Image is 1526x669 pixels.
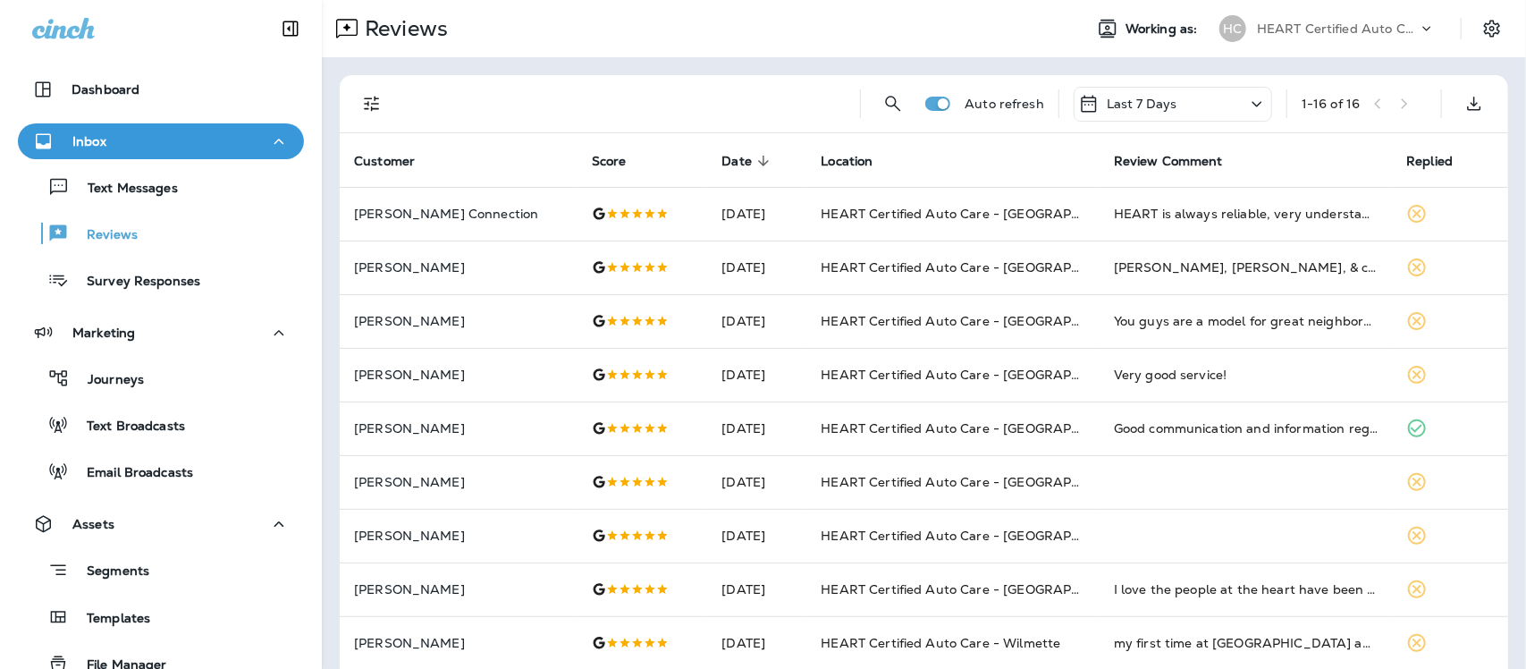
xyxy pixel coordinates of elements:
p: [PERSON_NAME] [354,636,563,650]
div: You guys are a model for great neighborhood auto service! [1114,312,1378,330]
span: HEART Certified Auto Care - Wilmette [821,635,1060,651]
p: Assets [72,517,114,531]
button: Templates [18,598,304,636]
span: HEART Certified Auto Care - [GEOGRAPHIC_DATA] [821,581,1142,597]
div: HC [1219,15,1246,42]
div: my first time at wilmette and I couldn’t be happier. This staff is incredible, knowledgeable, and... [1114,634,1378,652]
button: Reviews [18,215,304,252]
p: Dashboard [72,82,139,97]
span: Working as: [1126,21,1201,37]
p: Inbox [72,134,106,148]
p: [PERSON_NAME] [354,368,563,382]
button: Text Messages [18,168,304,206]
div: HEART is always reliable, very understanding and responsible. Hard to find that in this kind of b... [1114,205,1378,223]
div: 1 - 16 of 16 [1302,97,1360,111]
p: Marketing [72,326,135,340]
span: Customer [354,153,438,169]
p: [PERSON_NAME] [354,314,563,328]
p: [PERSON_NAME] [354,421,563,436]
button: Marketing [18,315,304,351]
button: Assets [18,506,304,542]
p: HEART Certified Auto Care [1257,21,1418,36]
button: Text Broadcasts [18,406,304,444]
p: Survey Responses [69,274,200,291]
span: HEART Certified Auto Care - [GEOGRAPHIC_DATA] [821,420,1142,436]
p: Reviews [69,227,138,244]
span: Date [721,154,752,169]
p: Auto refresh [965,97,1044,111]
p: [PERSON_NAME] [354,475,563,489]
td: [DATE] [707,563,806,616]
button: Journeys [18,360,304,397]
button: Settings [1476,13,1508,45]
button: Filters [354,86,390,122]
td: [DATE] [707,509,806,563]
p: Templates [69,611,150,628]
div: Good communication and information regarding quotes for future needs. Didn’t wait long for oil an... [1114,419,1378,437]
span: Review Comment [1114,154,1223,169]
p: Text Broadcasts [69,419,185,436]
button: Email Broadcasts [18,453,304,490]
p: Last 7 Days [1107,97,1177,111]
button: Export as CSV [1456,86,1492,122]
p: Journeys [70,372,144,389]
p: [PERSON_NAME] [354,260,563,275]
p: [PERSON_NAME] [354,582,563,597]
span: Replied [1406,153,1476,169]
td: [DATE] [707,402,806,455]
button: Survey Responses [18,261,304,299]
button: Collapse Sidebar [266,11,316,47]
span: HEART Certified Auto Care - [GEOGRAPHIC_DATA] [821,259,1142,275]
span: HEART Certified Auto Care - [GEOGRAPHIC_DATA] [821,313,1142,329]
span: Review Comment [1114,153,1246,169]
button: Search Reviews [875,86,911,122]
span: Replied [1406,154,1453,169]
span: HEART Certified Auto Care - [GEOGRAPHIC_DATA] [821,367,1142,383]
div: Very good service! [1114,366,1378,384]
td: [DATE] [707,187,806,241]
button: Segments [18,551,304,589]
p: [PERSON_NAME] Connection [354,207,563,221]
p: Segments [69,563,149,581]
td: [DATE] [707,348,806,402]
span: HEART Certified Auto Care - [GEOGRAPHIC_DATA] [821,528,1142,544]
div: I love the people at the heart have been coming to them for years very kind very informative and ... [1114,580,1378,598]
button: Dashboard [18,72,304,107]
span: Score [592,154,627,169]
p: Text Messages [70,181,178,198]
p: [PERSON_NAME] [354,529,563,543]
p: Email Broadcasts [69,465,193,482]
span: HEART Certified Auto Care - [GEOGRAPHIC_DATA] [821,206,1142,222]
span: Date [721,153,775,169]
span: HEART Certified Auto Care - [GEOGRAPHIC_DATA] [821,474,1142,490]
span: Location [821,153,896,169]
td: [DATE] [707,241,806,294]
td: [DATE] [707,294,806,348]
span: Customer [354,154,415,169]
span: Location [821,154,873,169]
div: Armando, Jaime, & colleague Mechanic are thoroughly competent, professional & polite. Great to ha... [1114,258,1378,276]
button: Inbox [18,123,304,159]
p: Reviews [358,15,448,42]
td: [DATE] [707,455,806,509]
span: Score [592,153,650,169]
